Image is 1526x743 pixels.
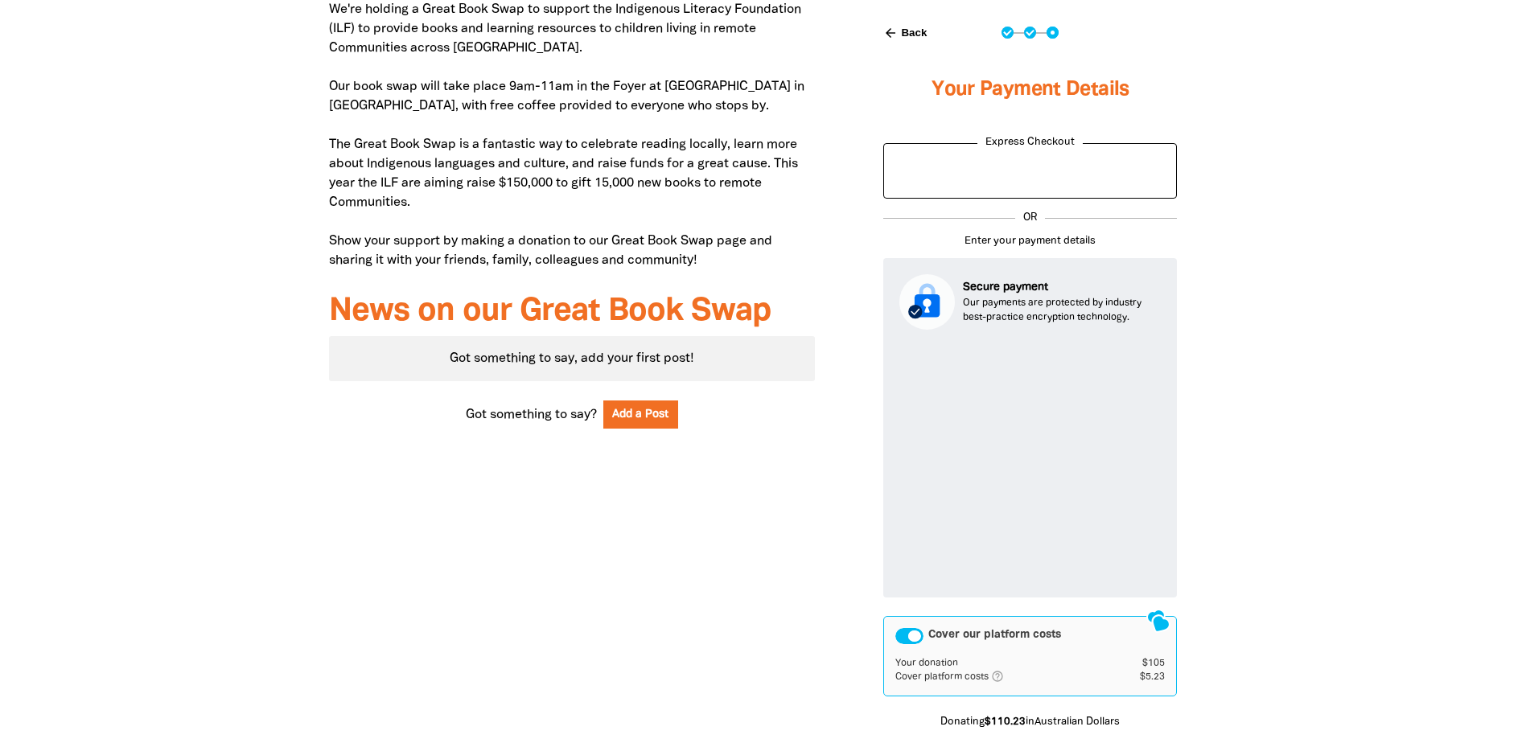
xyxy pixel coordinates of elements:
[329,336,816,381] div: Got something to say, add your first post!
[892,151,1168,187] iframe: PayPal-paypal
[1116,670,1166,684] td: $5.23
[1002,27,1014,39] button: Navigate to step 1 of 3 to enter your donation amount
[329,294,816,330] h3: News on our Great Book Swap
[603,400,679,429] button: Add a Post
[329,336,816,381] div: Paginated content
[877,19,933,47] button: Back
[1015,211,1045,227] p: OR
[896,343,1164,585] iframe: Secure payment input frame
[895,628,923,644] button: Cover our platform costs
[963,296,1161,325] p: Our payments are protected by industry best-practice encryption technology.
[1024,27,1036,39] button: Navigate to step 2 of 3 to enter your details
[883,26,898,40] i: arrow_back
[466,405,597,425] span: Got something to say?
[1116,657,1166,670] td: $105
[883,234,1177,250] p: Enter your payment details
[977,135,1083,151] legend: Express Checkout
[985,717,1026,727] b: $110.23
[883,58,1177,122] h3: Your Payment Details
[895,657,1115,670] td: Your donation
[895,670,1115,684] td: Cover platform costs
[883,715,1177,731] p: Donating in Australian Dollars
[991,670,1017,683] i: help_outlined
[1047,27,1059,39] button: Navigate to step 3 of 3 to enter your payment details
[963,279,1161,296] p: Secure payment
